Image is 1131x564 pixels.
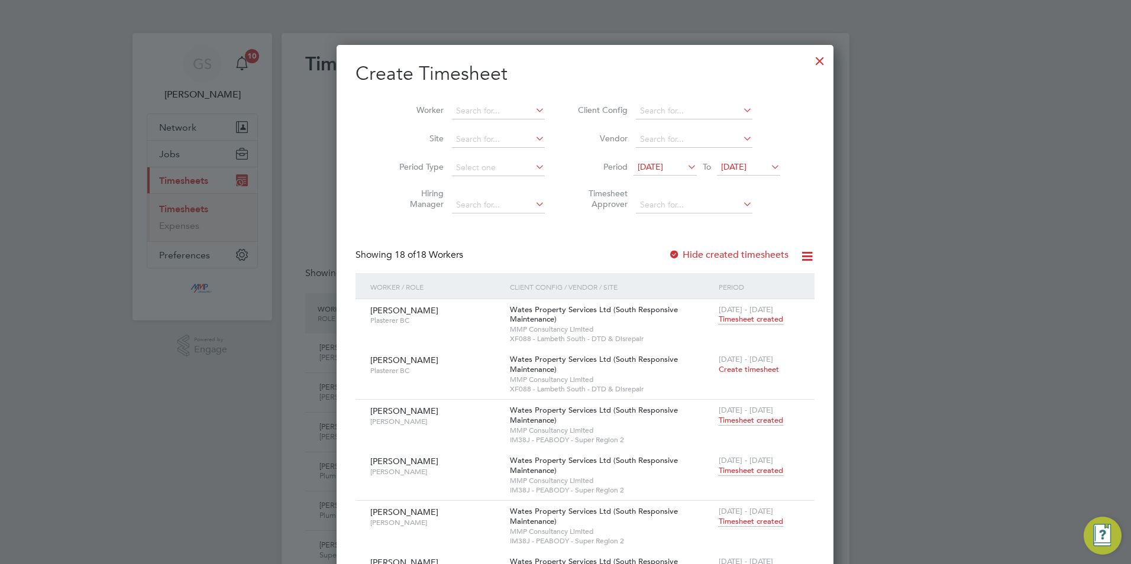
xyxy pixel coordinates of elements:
span: To [699,159,715,174]
span: Timesheet created [719,465,783,476]
span: 18 of [395,249,416,261]
label: Period [574,161,628,172]
span: IM38J - PEABODY - Super Region 2 [510,485,713,495]
span: XF088 - Lambeth South - DTD & Disrepair [510,384,713,394]
label: Hiring Manager [390,188,444,209]
span: MMP Consultancy Limited [510,375,713,384]
span: [PERSON_NAME] [370,417,501,426]
span: Wates Property Services Ltd (South Responsive Maintenance) [510,304,678,325]
span: Plasterer BC [370,316,501,325]
span: MMP Consultancy Limited [510,426,713,435]
input: Search for... [636,197,752,213]
span: [DATE] - [DATE] [719,506,773,516]
h2: Create Timesheet [356,61,815,86]
div: Period [716,273,803,300]
span: IM38J - PEABODY - Super Region 2 [510,435,713,445]
span: Create timesheet [719,364,779,374]
span: [PERSON_NAME] [370,507,438,517]
span: [DATE] - [DATE] [719,455,773,465]
span: MMP Consultancy Limited [510,325,713,334]
span: Wates Property Services Ltd (South Responsive Maintenance) [510,405,678,425]
span: Wates Property Services Ltd (South Responsive Maintenance) [510,455,678,475]
span: [PERSON_NAME] [370,518,501,527]
span: Wates Property Services Ltd (South Responsive Maintenance) [510,354,678,374]
label: Vendor [574,133,628,144]
input: Search for... [452,103,545,119]
label: Hide created timesheets [668,249,789,261]
label: Client Config [574,105,628,115]
label: Worker [390,105,444,115]
span: Timesheet created [719,314,783,325]
span: MMP Consultancy Limited [510,527,713,536]
span: Timesheet created [719,516,783,527]
label: Period Type [390,161,444,172]
div: Client Config / Vendor / Site [507,273,716,300]
span: IM38J - PEABODY - Super Region 2 [510,536,713,546]
span: [PERSON_NAME] [370,305,438,316]
span: [DATE] [638,161,663,172]
span: [DATE] - [DATE] [719,405,773,415]
span: 18 Workers [395,249,463,261]
label: Site [390,133,444,144]
input: Search for... [452,197,545,213]
div: Showing [356,249,466,261]
span: [DATE] [721,161,747,172]
span: XF088 - Lambeth South - DTD & Disrepair [510,334,713,343]
div: Worker / Role [367,273,507,300]
span: MMP Consultancy Limited [510,476,713,485]
span: Plasterer BC [370,366,501,375]
span: [PERSON_NAME] [370,406,438,416]
span: [PERSON_NAME] [370,456,438,466]
span: [PERSON_NAME] [370,467,501,477]
span: [DATE] - [DATE] [719,304,773,315]
span: Timesheet created [719,415,783,426]
label: Timesheet Approver [574,188,628,209]
span: [DATE] - [DATE] [719,354,773,364]
span: Wates Property Services Ltd (South Responsive Maintenance) [510,506,678,526]
input: Select one [452,160,545,176]
span: [PERSON_NAME] [370,355,438,365]
button: Engage Resource Center [1084,517,1122,555]
input: Search for... [636,103,752,119]
input: Search for... [452,131,545,148]
input: Search for... [636,131,752,148]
